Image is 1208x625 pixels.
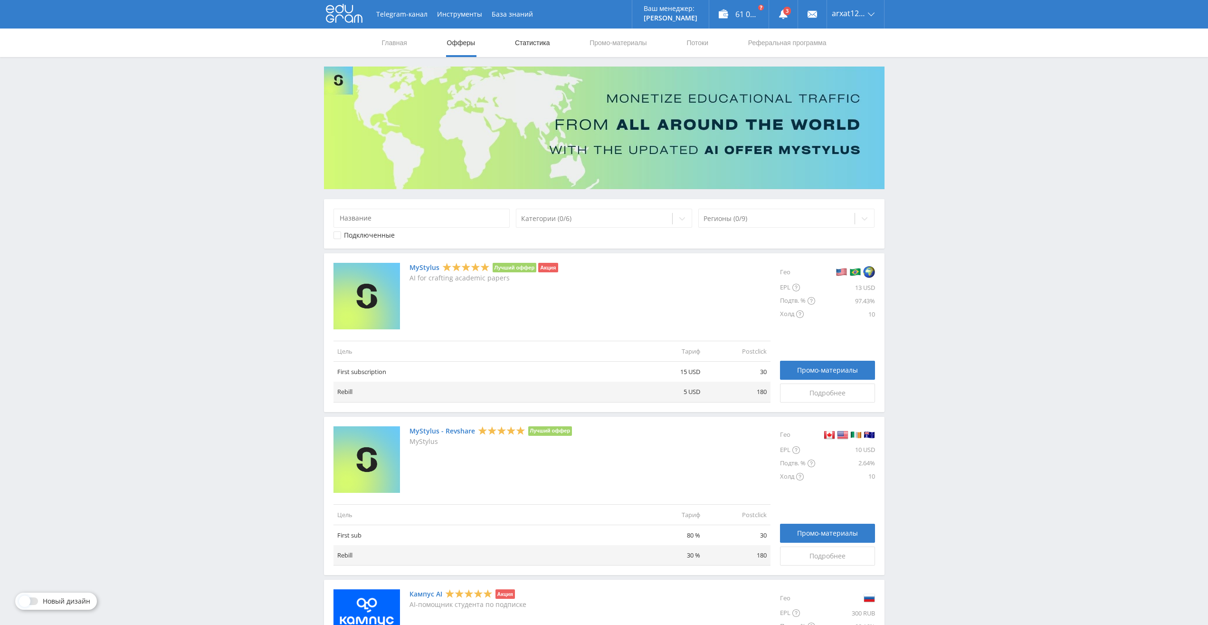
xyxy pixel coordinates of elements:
a: Промо-материалы [780,361,875,380]
td: 180 [704,545,770,566]
td: First subscription [333,362,637,382]
td: 180 [704,382,770,402]
a: Офферы [446,29,476,57]
a: Промо-материалы [780,524,875,543]
a: MyStylus [409,264,439,271]
a: Статистика [514,29,551,57]
img: Banner [324,67,885,189]
div: Гео [780,263,815,281]
span: Подробнее [809,389,846,397]
td: Rebill [333,545,637,566]
div: Гео [780,426,815,443]
td: Цель [333,341,637,361]
span: Промо-материалы [797,529,858,537]
li: Акция [538,263,558,272]
a: Подробнее [780,547,875,566]
span: arxat1268 [832,10,865,17]
p: [PERSON_NAME] [644,14,697,22]
a: MyStylus - Revshare [409,427,475,435]
td: 30 [704,362,770,382]
input: Название [333,209,510,228]
div: 5 Stars [478,425,525,435]
span: Новый дизайн [43,597,90,605]
a: Потоки [685,29,709,57]
td: 5 USD [637,382,704,402]
div: Подтв. % [780,457,815,470]
a: Главная [381,29,408,57]
div: Холд [780,308,815,321]
div: 2.64% [815,457,875,470]
p: Ваш менеджер: [644,5,697,12]
p: MyStylus [409,438,572,445]
td: 30 % [637,545,704,566]
td: Цель [333,504,637,525]
div: 5 Stars [445,589,493,599]
div: 10 [815,308,875,321]
a: Кампус AI [409,590,442,598]
a: Подробнее [780,384,875,403]
td: Postclick [704,341,770,361]
div: Холд [780,470,815,483]
div: EPL [780,281,815,294]
p: AI-помощник студента по подписке [409,601,526,608]
div: Подтв. % [780,294,815,308]
td: 80 % [637,525,704,545]
div: 10 USD [815,443,875,457]
div: 97.43% [815,294,875,308]
img: MyStylus [333,263,400,329]
td: 30 [704,525,770,545]
li: Акция [495,589,515,599]
td: Тариф [637,504,704,525]
div: Подключенные [344,231,395,239]
a: Промо-материалы [589,29,647,57]
div: 10 [815,470,875,483]
div: EPL [780,443,815,457]
td: Postclick [704,504,770,525]
td: 15 USD [637,362,704,382]
div: EPL [780,606,815,620]
div: Гео [780,589,815,606]
div: 13 USD [815,281,875,294]
td: Rebill [333,382,637,402]
li: Лучший оффер [493,263,537,272]
img: MyStylus - Revshare [333,426,400,493]
td: Тариф [637,341,704,361]
span: Подробнее [809,552,846,560]
td: First sub [333,525,637,545]
p: AI for crafting academic papers [409,274,558,282]
a: Реферальная программа [747,29,828,57]
span: Промо-материалы [797,366,858,374]
div: 300 RUB [815,606,875,620]
li: Лучший оффер [528,426,572,436]
div: 5 Stars [442,262,490,272]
